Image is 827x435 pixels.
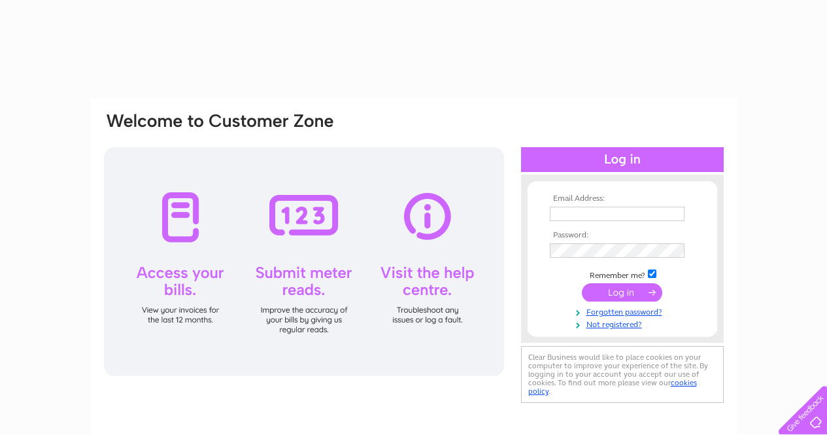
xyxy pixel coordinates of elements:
td: Remember me? [547,268,698,281]
div: Clear Business would like to place cookies on your computer to improve your experience of the sit... [521,346,724,403]
a: Not registered? [550,317,698,330]
th: Email Address: [547,194,698,203]
a: cookies policy [528,378,697,396]
input: Submit [582,283,662,302]
th: Password: [547,231,698,240]
a: Forgotten password? [550,305,698,317]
